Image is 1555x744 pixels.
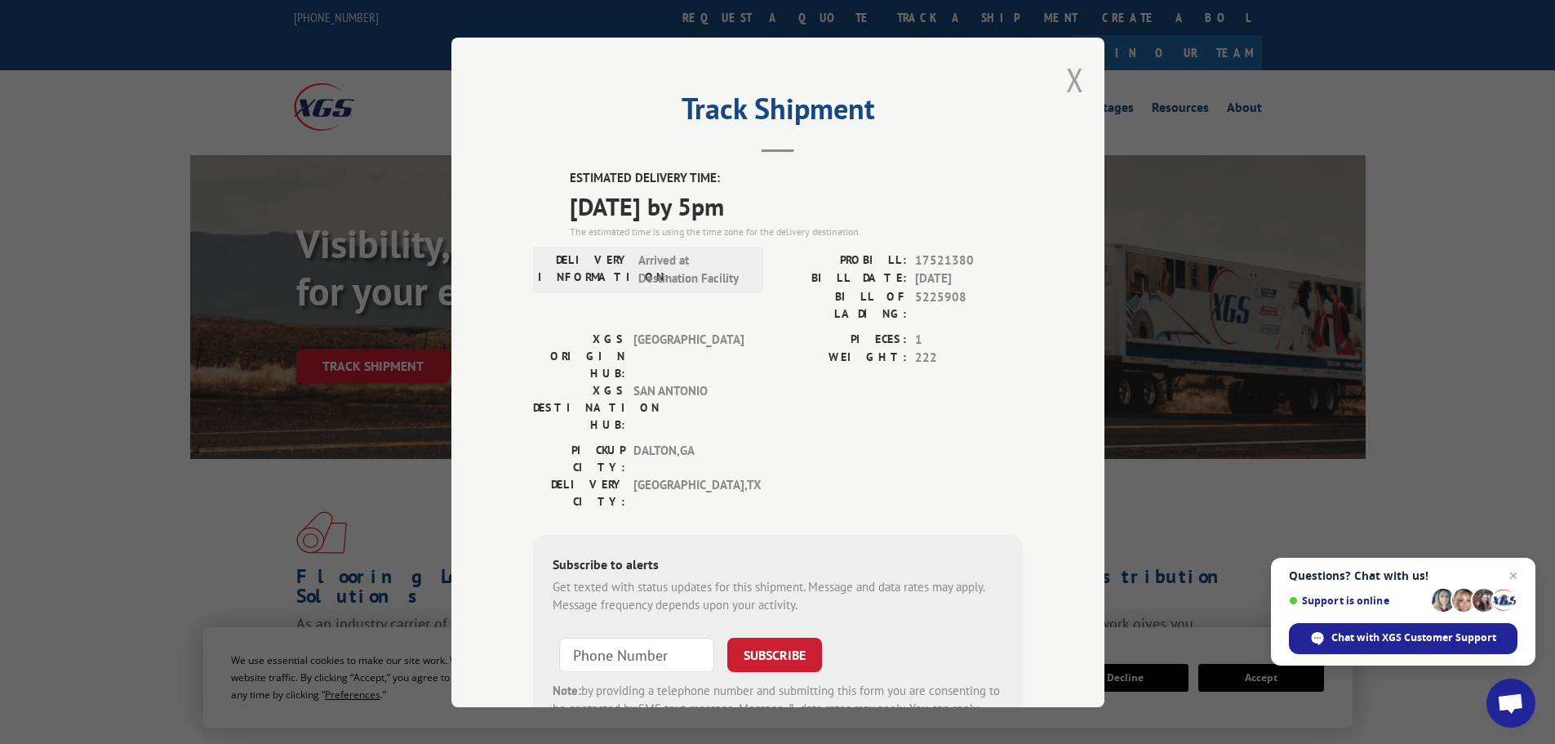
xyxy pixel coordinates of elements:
label: PICKUP CITY: [533,441,625,475]
label: ESTIMATED DELIVERY TIME: [570,169,1023,188]
label: XGS DESTINATION HUB: [533,381,625,433]
span: [DATE] by 5pm [570,187,1023,224]
h2: Track Shipment [533,97,1023,128]
div: Open chat [1486,679,1535,728]
span: Close chat [1504,566,1523,586]
span: DALTON , GA [633,441,744,475]
span: 222 [915,349,1023,368]
span: [GEOGRAPHIC_DATA] , TX [633,475,744,510]
label: DELIVERY INFORMATION: [538,251,630,287]
div: Subscribe to alerts [553,554,1003,577]
span: [DATE] [915,270,1023,288]
div: Chat with XGS Customer Support [1289,623,1517,654]
label: WEIGHT: [778,349,907,368]
label: BILL DATE: [778,270,907,288]
span: Questions? Chat with us! [1289,569,1517,582]
strong: Note: [553,682,581,697]
span: 5225908 [915,287,1023,322]
span: 1 [915,330,1023,349]
span: Chat with XGS Customer Support [1331,630,1496,645]
div: Get texted with status updates for this shipment. Message and data rates may apply. Message frequ... [553,577,1003,614]
input: Phone Number [559,637,714,671]
span: Arrived at Destination Facility [638,251,749,287]
label: PROBILL: [778,251,907,270]
div: The estimated time is using the time zone for the delivery destination. [570,224,1023,238]
label: PIECES: [778,330,907,349]
span: SAN ANTONIO [633,381,744,433]
span: Support is online [1289,595,1426,607]
label: DELIVERY CITY: [533,475,625,510]
button: Close modal [1066,58,1084,101]
label: BILL OF LADING: [778,287,907,322]
button: SUBSCRIBE [727,637,822,671]
div: by providing a telephone number and submitting this form you are consenting to be contacted by SM... [553,681,1003,737]
span: [GEOGRAPHIC_DATA] [633,330,744,381]
span: 17521380 [915,251,1023,270]
label: XGS ORIGIN HUB: [533,330,625,381]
